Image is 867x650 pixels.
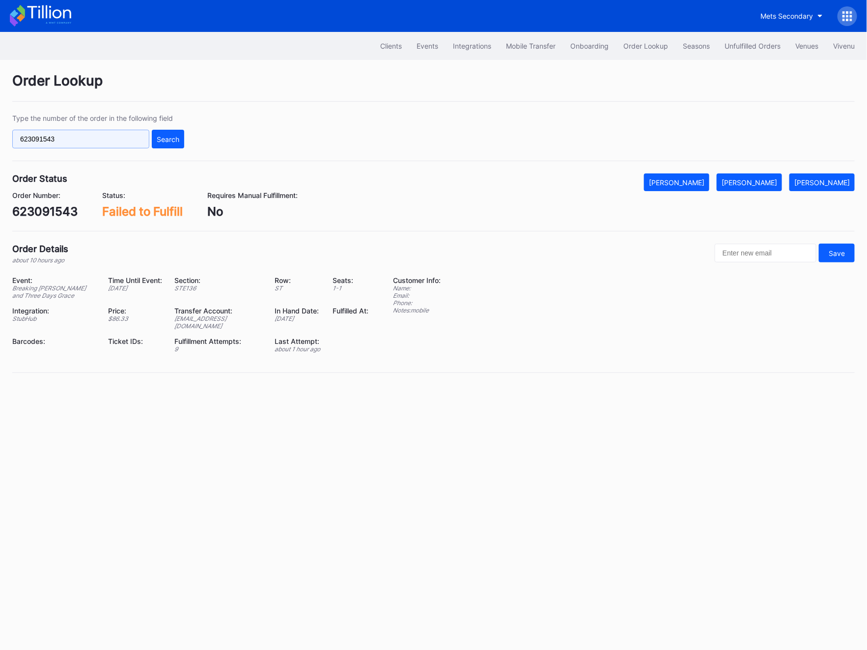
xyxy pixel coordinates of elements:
div: Integrations [453,42,491,50]
button: Clients [373,37,409,55]
div: 623091543 [12,204,78,219]
div: StubHub [12,315,96,322]
div: Requires Manual Fulfillment: [207,191,298,199]
div: Fulfillment Attempts: [174,337,262,345]
div: Type the number of the order in the following field [12,114,184,122]
div: Events [417,42,438,50]
div: Search [157,135,179,143]
div: 9 [174,345,262,353]
div: Fulfilled At: [333,307,368,315]
div: Section: [174,276,262,284]
div: 1 - 1 [333,284,368,292]
button: Unfulfilled Orders [717,37,788,55]
div: Integration: [12,307,96,315]
div: No [207,204,298,219]
button: [PERSON_NAME] [644,173,709,191]
div: about 1 hour ago [275,345,320,353]
button: Save [819,244,855,262]
div: Failed to Fulfill [102,204,183,219]
div: [DATE] [275,315,320,322]
div: [DATE] [108,284,162,292]
button: Events [409,37,446,55]
div: Row: [275,276,320,284]
button: Mets Secondary [753,7,830,25]
div: [PERSON_NAME] [722,178,777,187]
div: Clients [380,42,402,50]
div: In Hand Date: [275,307,320,315]
input: Enter new email [715,244,816,262]
div: Order Number: [12,191,78,199]
div: Order Details [12,244,68,254]
div: Status: [102,191,183,199]
button: Order Lookup [616,37,675,55]
div: Order Lookup [12,72,855,102]
div: Seasons [683,42,710,50]
button: Vivenu [826,37,862,55]
div: Transfer Account: [174,307,262,315]
button: Seasons [675,37,717,55]
button: Onboarding [563,37,616,55]
div: ST [275,284,320,292]
button: Mobile Transfer [499,37,563,55]
div: [PERSON_NAME] [649,178,704,187]
div: Customer Info: [393,276,441,284]
div: about 10 hours ago [12,256,68,264]
div: Price: [108,307,162,315]
div: Save [829,249,845,257]
div: Mobile Transfer [506,42,556,50]
button: [PERSON_NAME] [717,173,782,191]
div: Name: [393,284,441,292]
div: Order Status [12,173,67,184]
div: Barcodes: [12,337,96,345]
div: Unfulfilled Orders [725,42,781,50]
div: Event: [12,276,96,284]
div: $ 86.33 [108,315,162,322]
div: Time Until Event: [108,276,162,284]
div: Mets Secondary [760,12,813,20]
div: STE136 [174,284,262,292]
div: Email: [393,292,441,299]
button: Search [152,130,184,148]
button: Integrations [446,37,499,55]
div: Notes: mobile [393,307,441,314]
div: Seats: [333,276,368,284]
button: Venues [788,37,826,55]
div: Ticket IDs: [108,337,162,345]
input: GT59662 [12,130,149,148]
div: Phone: [393,299,441,307]
div: Order Lookup [623,42,668,50]
div: [PERSON_NAME] [794,178,850,187]
div: Last Attempt: [275,337,320,345]
div: Vivenu [833,42,855,50]
div: Venues [795,42,818,50]
button: [PERSON_NAME] [789,173,855,191]
div: Breaking [PERSON_NAME] and Three Days Grace [12,284,96,299]
div: [EMAIL_ADDRESS][DOMAIN_NAME] [174,315,262,330]
div: Onboarding [570,42,609,50]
